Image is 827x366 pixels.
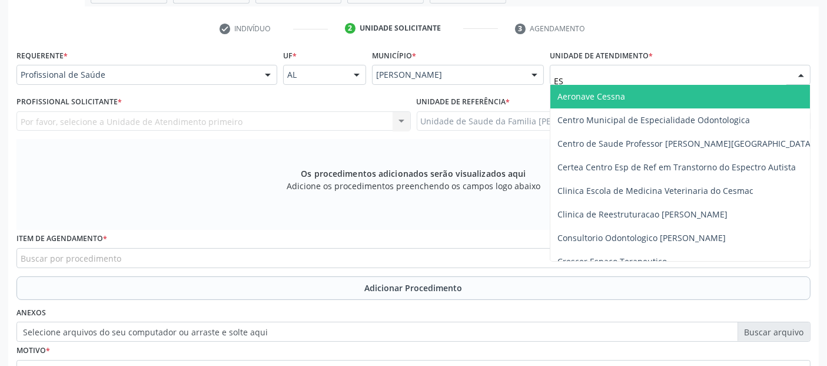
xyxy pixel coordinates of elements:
label: Motivo [16,342,50,360]
span: Aeronave Cessna [557,91,625,102]
label: Anexos [16,304,46,322]
span: AL [287,69,342,81]
label: Unidade de referência [417,93,510,111]
span: Buscar por procedimento [21,252,121,265]
div: 2 [345,23,356,34]
span: [PERSON_NAME] [376,69,520,81]
span: Clinica Escola de Medicina Veterinaria do Cesmac [557,185,753,196]
label: Profissional Solicitante [16,93,122,111]
div: Unidade solicitante [360,23,441,34]
label: Requerente [16,47,68,65]
span: Crescer Espaco Terapeutico [557,256,667,267]
span: Adicionar Procedimento [365,282,463,294]
label: Unidade de atendimento [550,47,653,65]
span: Certea Centro Esp de Ref em Transtorno do Espectro Autista [557,161,796,173]
span: Os procedimentos adicionados serão visualizados aqui [301,167,526,180]
span: Adicione os procedimentos preenchendo os campos logo abaixo [287,180,540,192]
span: Clinica de Reestruturacao [PERSON_NAME] [557,209,728,220]
input: Unidade de atendimento [554,69,786,93]
span: Centro de Saude Professor [PERSON_NAME][GEOGRAPHIC_DATA] [557,138,813,149]
button: Adicionar Procedimento [16,276,811,300]
label: Item de agendamento [16,230,107,248]
span: Centro Municipal de Especialidade Odontologica [557,114,750,126]
label: Município [372,47,416,65]
span: Profissional de Saúde [21,69,253,81]
span: Consultorio Odontologico [PERSON_NAME] [557,232,726,243]
label: UF [283,47,297,65]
